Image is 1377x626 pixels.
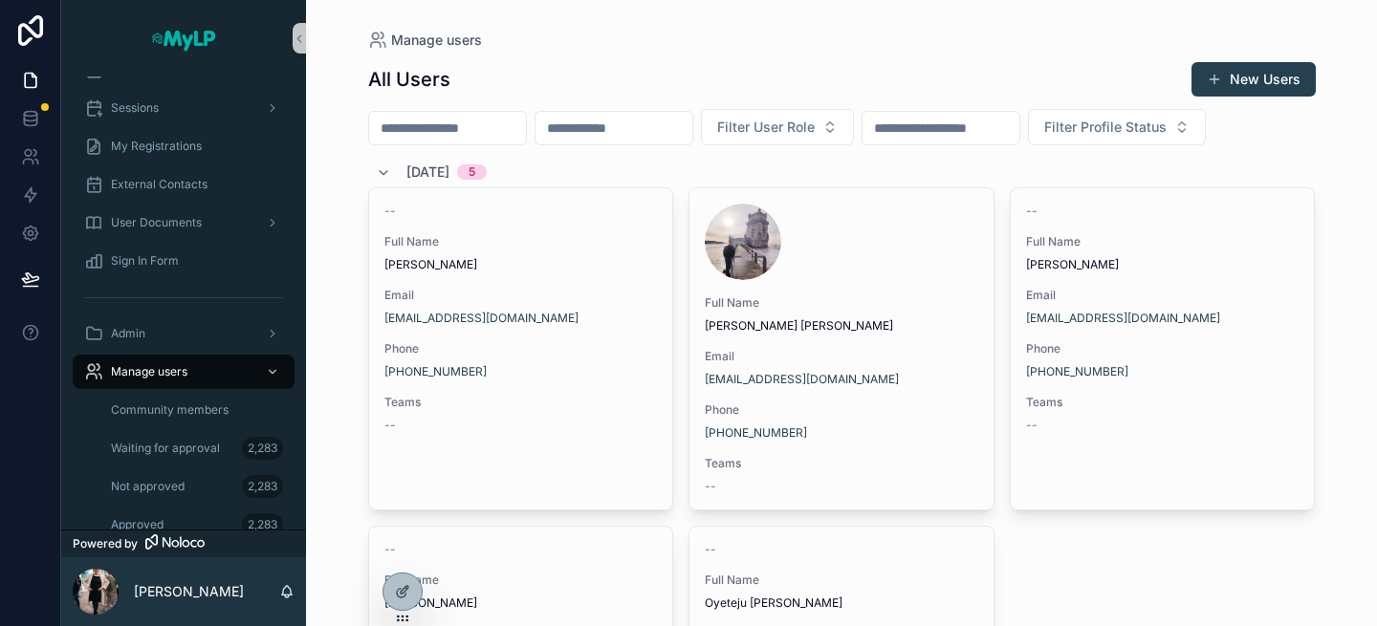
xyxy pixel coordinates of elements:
span: -- [1026,418,1038,433]
span: Phone [705,402,978,418]
span: Waiting for approval [111,441,220,456]
span: Oyeteju [PERSON_NAME] [705,595,978,611]
button: Select Button [701,109,854,145]
span: Sign In Form [111,253,179,269]
a: [PHONE_NUMBER] [1026,364,1128,379]
a: Approved2,283 [96,507,295,542]
span: Full Name [1026,234,1300,249]
a: Sessions [73,91,295,125]
button: Select Button [1028,109,1206,145]
span: [DATE] [406,162,449,182]
span: Full Name [705,295,978,311]
span: Full Name [384,234,658,249]
a: Manage users [368,31,482,50]
a: Sign In Form [73,244,295,278]
a: [EMAIL_ADDRESS][DOMAIN_NAME] [384,311,579,326]
div: 2,283 [242,513,283,536]
span: -- [384,542,396,557]
span: [PERSON_NAME] [384,257,658,272]
span: Sessions [111,100,159,116]
div: scrollable content [61,76,306,529]
span: Teams [705,456,978,471]
a: Powered by [61,529,306,557]
a: User Documents [73,205,295,240]
span: Teams [384,395,658,410]
span: Email [1026,288,1300,303]
a: Not approved2,283 [96,469,295,504]
a: Admin [73,316,295,351]
h1: All Users [368,66,450,93]
span: Community members [111,402,229,418]
a: [EMAIL_ADDRESS][DOMAIN_NAME] [705,372,899,387]
a: Full Name[PERSON_NAME] [PERSON_NAME]Email[EMAIL_ADDRESS][DOMAIN_NAME]Phone[PHONE_NUMBER]Teams-- [688,187,994,510]
span: [PERSON_NAME] [PERSON_NAME] [705,318,978,334]
span: Email [384,288,658,303]
a: Community members [96,393,295,427]
span: My Registrations [111,139,202,154]
span: -- [384,204,396,219]
span: -- [1026,204,1038,219]
span: Phone [1026,341,1300,356]
span: -- [705,542,716,557]
a: Manage users [73,355,295,389]
a: --Full Name[PERSON_NAME]Email[EMAIL_ADDRESS][DOMAIN_NAME]Phone[PHONE_NUMBER]Teams-- [368,187,674,510]
span: Manage users [111,364,187,379]
div: 5 [469,164,475,180]
button: New Users [1191,62,1316,97]
a: Waiting for approval2,283 [96,431,295,465]
span: Manage users [391,31,482,50]
span: -- [384,418,396,433]
span: [PERSON_NAME] [1026,257,1300,272]
a: --Full Name[PERSON_NAME]Email[EMAIL_ADDRESS][DOMAIN_NAME]Phone[PHONE_NUMBER]Teams-- [1010,187,1316,510]
span: Filter Profile Status [1044,118,1167,137]
span: -- [705,479,716,494]
span: Email [705,349,978,364]
a: External Contacts [73,167,295,202]
a: My Registrations [73,129,295,163]
div: 2,283 [242,475,283,498]
span: Teams [1026,395,1300,410]
span: Phone [384,341,658,356]
span: Powered by [73,536,138,551]
span: Admin [111,326,145,341]
span: External Contacts [111,177,208,192]
a: [PHONE_NUMBER] [384,364,487,379]
span: Approved [111,517,164,532]
span: Filter User Role [717,118,815,137]
span: User Documents [111,215,202,230]
span: Not approved [111,479,185,494]
a: [EMAIL_ADDRESS][DOMAIN_NAME] [1026,311,1220,326]
p: [PERSON_NAME] [134,582,244,601]
img: App logo [150,23,217,54]
span: [PERSON_NAME] [384,595,658,611]
span: Full Name [705,572,978,588]
span: Full Name [384,572,658,588]
a: [PHONE_NUMBER] [705,425,807,441]
div: 2,283 [242,437,283,460]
